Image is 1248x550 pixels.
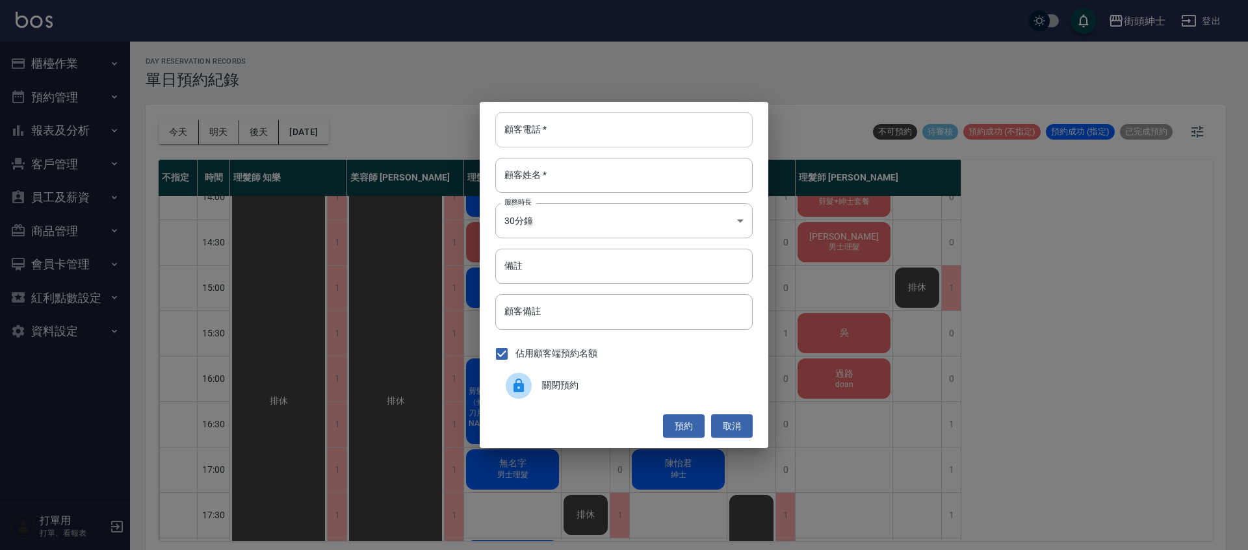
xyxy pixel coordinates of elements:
[495,203,753,238] div: 30分鐘
[504,197,532,207] label: 服務時長
[711,414,753,438] button: 取消
[495,368,753,404] div: 關閉預約
[515,347,597,360] span: 佔用顧客端預約名額
[542,379,742,392] span: 關閉預約
[663,414,705,438] button: 預約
